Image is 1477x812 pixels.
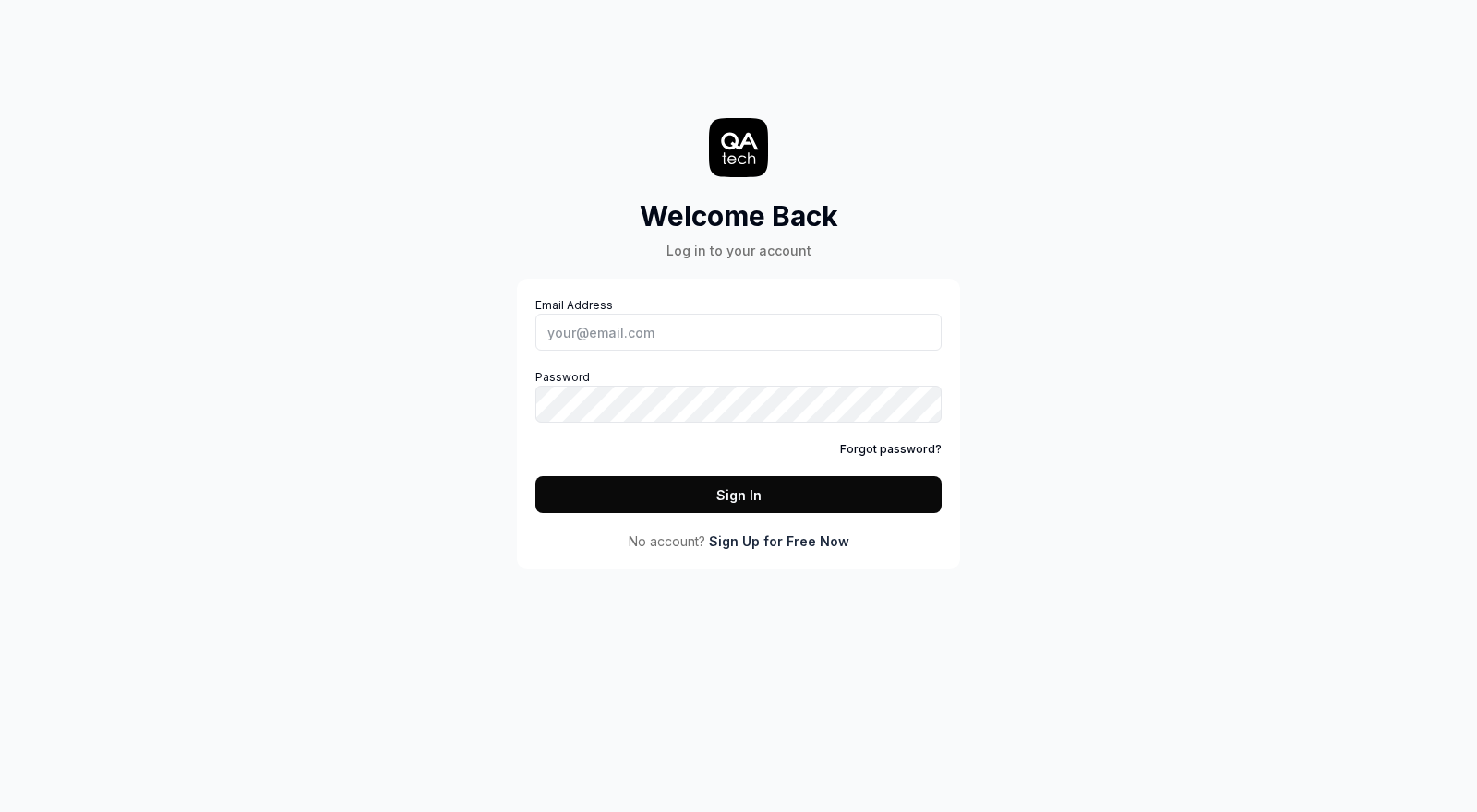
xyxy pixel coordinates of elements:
label: Password [535,369,942,423]
a: Sign Up for Free Now [709,531,849,551]
input: Email Address [535,314,942,351]
label: Email Address [535,297,942,351]
button: Sign In [535,476,942,513]
a: Forgot password? [840,441,942,458]
span: No account? [629,531,705,551]
div: Log in to your account [640,241,838,260]
h2: Welcome Back [640,196,838,237]
input: Password [535,386,942,423]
